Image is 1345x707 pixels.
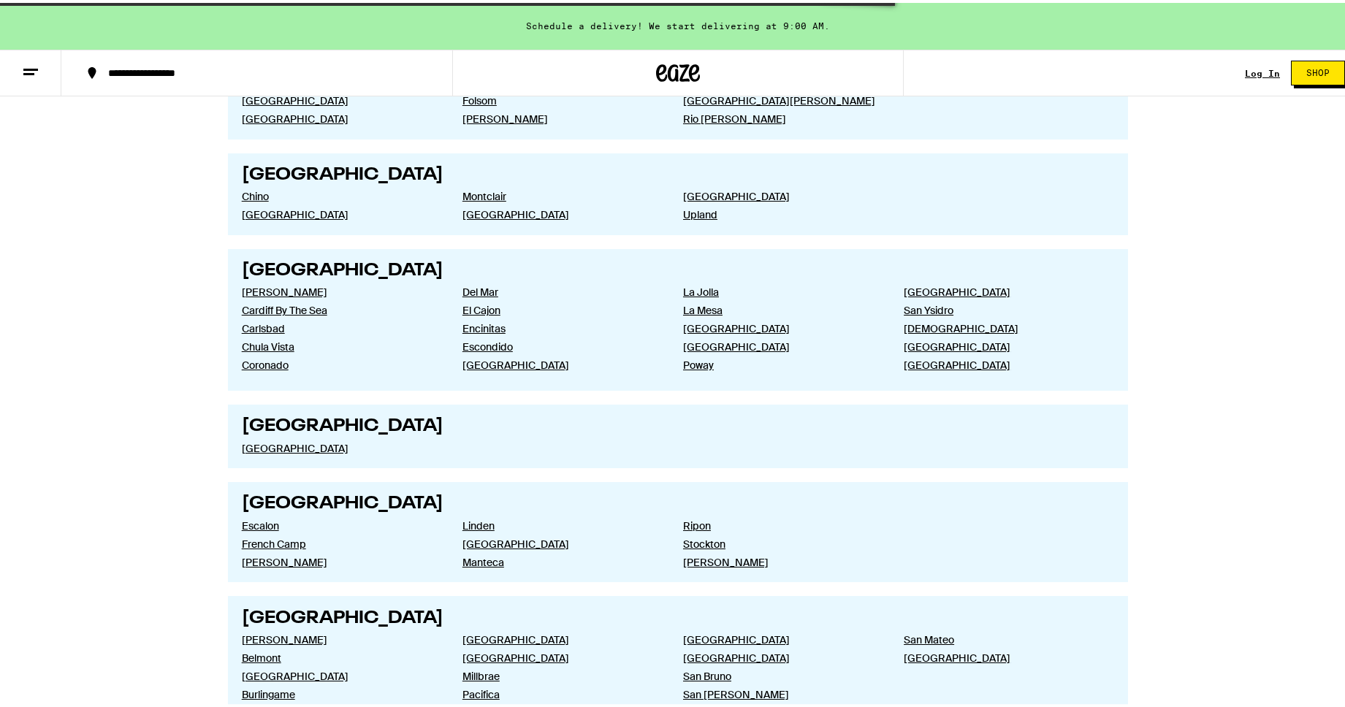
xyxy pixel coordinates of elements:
a: La Mesa [683,301,880,314]
a: Burlingame [242,685,439,698]
h2: [GEOGRAPHIC_DATA] [242,415,1115,432]
a: [GEOGRAPHIC_DATA] [904,356,1101,369]
a: [GEOGRAPHIC_DATA] [462,356,660,369]
a: [GEOGRAPHIC_DATA] [462,535,660,548]
a: [GEOGRAPHIC_DATA] [242,667,439,680]
a: San Mateo [904,630,1101,643]
a: Pacifica [462,685,660,698]
a: La Jolla [683,283,880,296]
a: Chula Vista [242,337,439,351]
a: Upland [683,205,880,218]
span: Shop [1306,66,1330,74]
a: Escalon [242,516,439,530]
button: Shop [1291,58,1345,83]
a: [GEOGRAPHIC_DATA] [242,91,439,104]
span: Hi. Need any help? [9,10,105,22]
a: [DEMOGRAPHIC_DATA] [904,319,1101,332]
a: [GEOGRAPHIC_DATA][PERSON_NAME] [683,91,880,104]
a: [PERSON_NAME] [242,553,439,566]
a: Rio [PERSON_NAME] [683,110,880,123]
a: Cardiff By The Sea [242,301,439,314]
a: Encinitas [462,319,660,332]
a: El Cajon [462,301,660,314]
a: Stockton [683,535,880,548]
a: [PERSON_NAME] [242,283,439,296]
a: [GEOGRAPHIC_DATA] [904,283,1101,296]
h2: [GEOGRAPHIC_DATA] [242,492,1115,510]
a: San Ysidro [904,301,1101,314]
a: [GEOGRAPHIC_DATA] [683,649,880,662]
a: Linden [462,516,660,530]
a: [GEOGRAPHIC_DATA] [462,205,660,218]
a: [PERSON_NAME] [462,110,660,123]
a: San [PERSON_NAME] [683,685,880,698]
a: [GEOGRAPHIC_DATA] [683,187,880,200]
a: Manteca [462,553,660,566]
a: French Camp [242,535,439,548]
a: [GEOGRAPHIC_DATA] [904,649,1101,662]
a: Montclair [462,187,660,200]
h2: [GEOGRAPHIC_DATA] [242,259,1115,277]
a: [GEOGRAPHIC_DATA] [904,337,1101,351]
h2: [GEOGRAPHIC_DATA] [242,607,1115,624]
a: [GEOGRAPHIC_DATA] [462,649,660,662]
a: [GEOGRAPHIC_DATA] [683,337,880,351]
a: Coronado [242,356,439,369]
a: [PERSON_NAME] [683,553,880,566]
a: [GEOGRAPHIC_DATA] [683,319,880,332]
a: Carlsbad [242,319,439,332]
a: Millbrae [462,667,660,680]
a: Del Mar [462,283,660,296]
a: [GEOGRAPHIC_DATA] [462,630,660,643]
a: Log In [1245,66,1280,75]
a: [GEOGRAPHIC_DATA] [242,205,439,218]
a: Chino [242,187,439,200]
a: Escondido [462,337,660,351]
a: Ripon [683,516,880,530]
a: Poway [683,356,880,369]
a: [GEOGRAPHIC_DATA] [683,630,880,643]
a: [PERSON_NAME] [242,630,439,643]
a: Belmont [242,649,439,662]
a: [GEOGRAPHIC_DATA] [242,439,439,452]
a: San Bruno [683,667,880,680]
a: [GEOGRAPHIC_DATA] [242,110,439,123]
h2: [GEOGRAPHIC_DATA] [242,164,1115,181]
a: Folsom [462,91,660,104]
